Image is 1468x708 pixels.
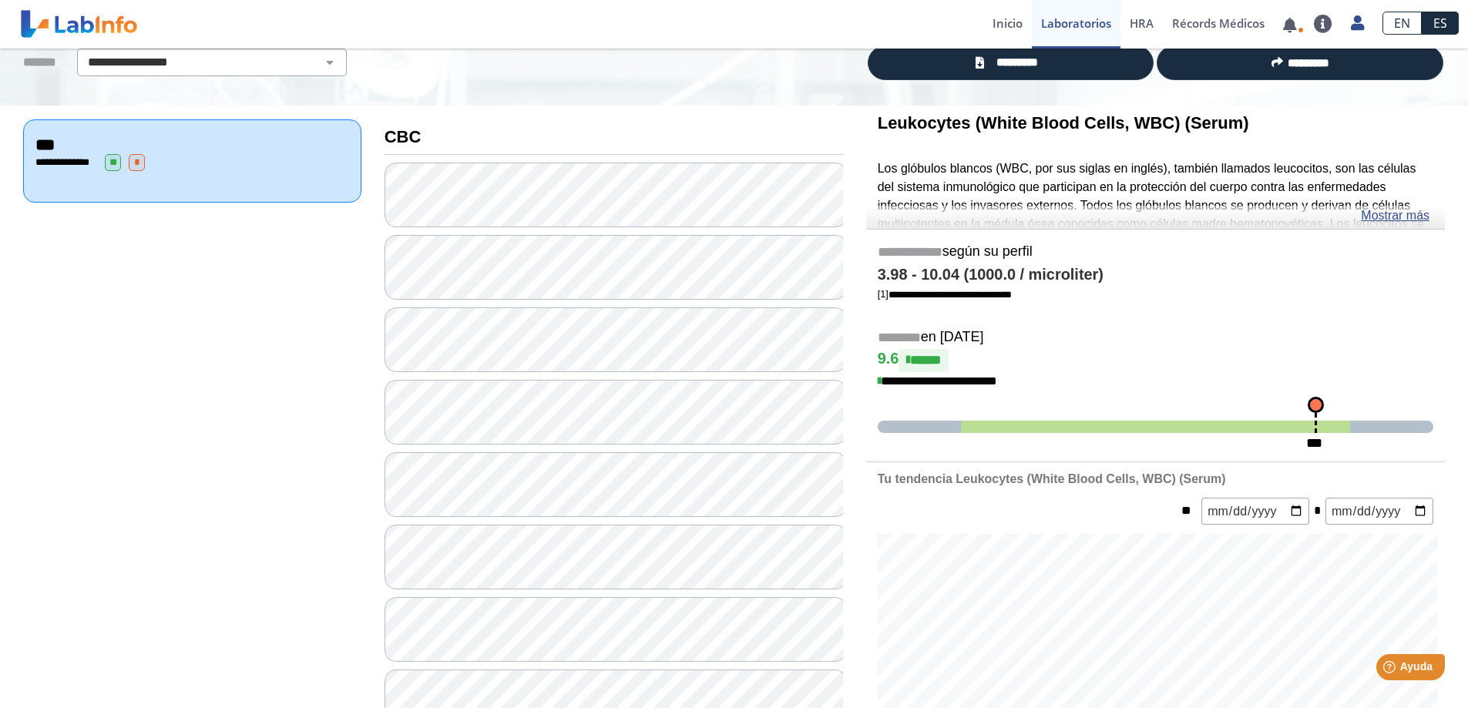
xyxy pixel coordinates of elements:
h5: según su perfil [878,243,1433,261]
b: CBC [385,127,422,146]
a: Mostrar más [1361,206,1429,225]
b: Tu tendencia Leukocytes (White Blood Cells, WBC) (Serum) [878,472,1226,485]
a: ES [1422,12,1459,35]
b: Leukocytes (White Blood Cells, WBC) (Serum) [878,113,1249,133]
input: mm/dd/yyyy [1325,498,1433,525]
h4: 9.6 [878,349,1433,372]
input: mm/dd/yyyy [1201,498,1309,525]
h4: 3.98 - 10.04 (1000.0 / microliter) [878,266,1433,284]
a: [1] [878,288,1012,300]
span: HRA [1130,15,1154,31]
iframe: Help widget launcher [1331,648,1451,691]
h5: en [DATE] [878,329,1433,347]
a: EN [1382,12,1422,35]
p: Los glóbulos blancos (WBC, por sus siglas en inglés), también llamados leucocitos, son las célula... [878,159,1433,325]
